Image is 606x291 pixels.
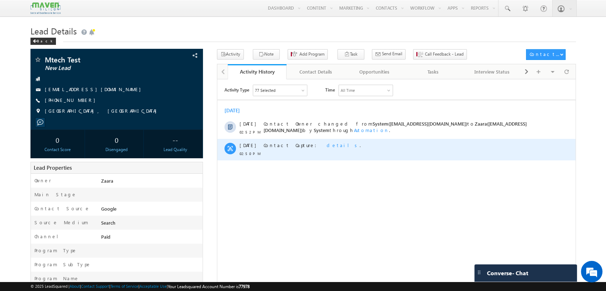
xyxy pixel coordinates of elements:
div: Contact Actions [529,51,560,57]
span: Add Program [299,51,325,57]
div: Back [30,38,56,45]
a: About [70,284,80,288]
span: Call Feedback - Lead [425,51,464,57]
button: Note [253,49,280,60]
div: Google [99,205,202,215]
span: Time [108,5,118,16]
div: Search [99,219,202,229]
div: 77 Selected [38,8,58,14]
label: Owner [34,177,51,184]
button: Call Feedback - Lead [413,49,467,60]
div: Disengaged [91,146,142,153]
span: New Lead [45,65,152,72]
span: Lead Properties [34,164,72,171]
span: Contact Capture: [46,63,104,69]
a: Contact Support [81,284,109,288]
span: [DATE] [22,63,38,69]
label: Channel [34,233,64,240]
span: 77978 [239,284,250,289]
span: Contact Owner changed from to by through . [46,41,309,54]
span: Automation [137,48,172,54]
label: Program Type [34,247,77,254]
div: Contact Details [292,67,339,76]
a: Opportunities [345,64,404,79]
div: . [46,63,309,69]
div: Activity History [233,68,281,75]
a: Terms of Service [110,284,138,288]
label: Contact Source [34,205,90,212]
div: Sales Activity,Program,Email Bounced,Email Link Clicked,Email Marked Spam & 72 more.. [36,6,90,17]
a: Interview Status [463,64,522,79]
div: Lead Quality [150,146,200,153]
span: Your Leadsquared Account Number is [168,284,250,289]
a: Contact Details [287,64,345,79]
label: Source Medium [34,219,88,226]
span: System([EMAIL_ADDRESS][DOMAIN_NAME]) [155,41,250,47]
span: Converse - Chat [487,270,528,276]
button: Contact Actions [526,49,565,60]
span: Activity Type [7,5,32,16]
div: Chat with us now [37,38,120,47]
span: Lead Details [30,25,77,37]
img: Custom Logo [30,2,61,14]
label: Program Name [34,275,79,282]
em: Start Chat [98,221,130,231]
div: Contact Score [32,146,83,153]
a: Back [30,37,60,43]
a: Tasks [404,64,463,79]
div: Interview Status [469,67,515,76]
button: Activity [217,49,244,60]
a: [EMAIL_ADDRESS][DOMAIN_NAME] [45,86,145,92]
span: details [109,63,142,69]
span: © 2025 LeadSquared | | | | | [30,283,250,290]
span: [DATE] [22,41,38,48]
button: Task [337,49,364,60]
button: Add Program [288,49,328,60]
span: Send Email [382,51,402,57]
label: Main Stage [34,191,77,198]
span: Zaara([EMAIL_ADDRESS][DOMAIN_NAME]) [46,41,309,54]
img: d_60004797649_company_0_60004797649 [12,38,30,47]
div: 0 [32,133,83,146]
label: Program SubType [34,261,91,268]
button: Send Email [372,49,406,60]
div: All Time [123,8,138,14]
span: [GEOGRAPHIC_DATA], [GEOGRAPHIC_DATA] [45,108,160,115]
div: 0 [91,133,142,146]
div: [DATE] [7,28,30,34]
a: Acceptable Use [139,284,167,288]
textarea: Type your message and hit 'Enter' [9,66,131,215]
div: Tasks [410,67,456,76]
span: 02:50 PM [22,71,44,78]
span: Zaara [101,178,113,184]
div: Paid [99,233,202,243]
img: carter-drag [476,269,482,275]
span: [PHONE_NUMBER] [45,97,99,104]
div: Minimize live chat window [118,4,135,21]
span: System [96,48,112,54]
a: Activity History [228,64,287,79]
span: 02:52 PM [22,50,44,56]
div: Opportunities [351,67,398,76]
div: -- [150,133,200,146]
span: Mtech Test [45,56,152,63]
